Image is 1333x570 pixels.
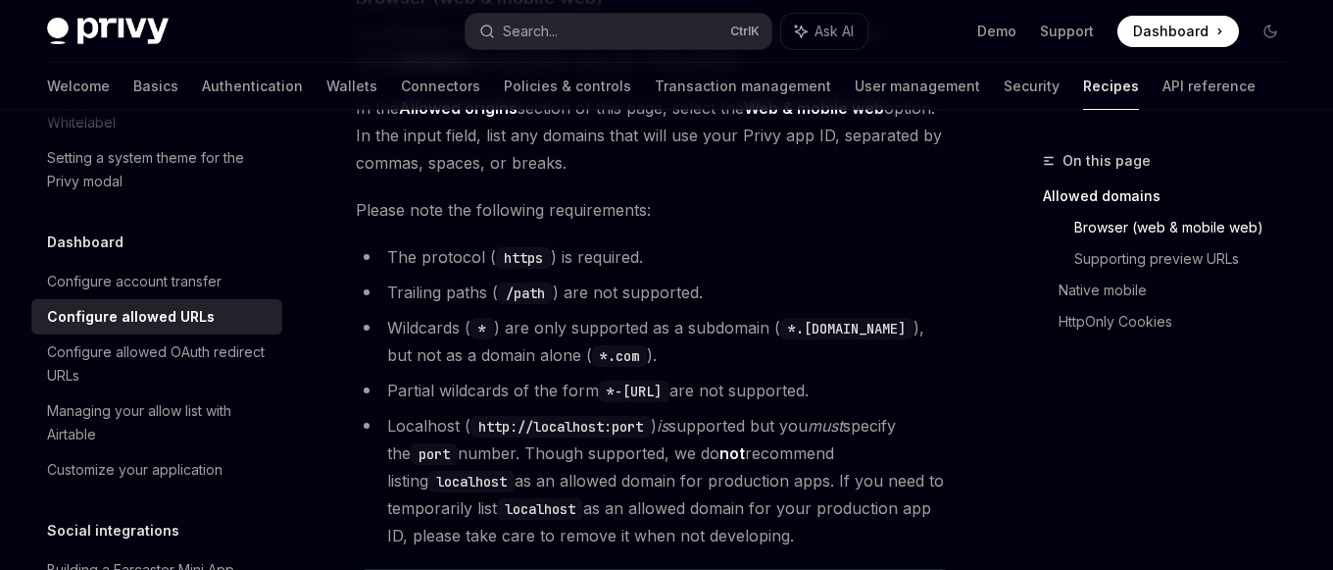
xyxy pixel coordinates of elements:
[1004,63,1060,110] a: Security
[356,279,953,306] li: Trailing paths ( ) are not supported.
[31,393,282,452] a: Managing your allow list with Airtable
[1255,16,1286,47] button: Toggle dark mode
[47,340,271,388] div: Configure allowed OAuth redirect URLs
[356,243,953,271] li: The protocol ( ) is required.
[47,270,222,293] div: Configure account transfer
[1043,181,1302,212] a: Allowed domains
[1083,63,1139,110] a: Recipes
[503,20,558,43] div: Search...
[1059,306,1302,337] a: HttpOnly Cookies
[47,305,215,329] div: Configure allowed URLs
[31,264,282,299] a: Configure account transfer
[1074,212,1302,243] a: Browser (web & mobile web)
[47,63,110,110] a: Welcome
[31,140,282,199] a: Setting a system theme for the Privy modal
[1062,149,1151,173] span: On this page
[592,345,647,367] code: *.com
[655,63,831,110] a: Transaction management
[47,519,179,543] h5: Social integrations
[47,399,271,446] div: Managing your allow list with Airtable
[808,416,843,436] em: must
[466,14,772,49] button: Search...CtrlK
[1074,243,1302,275] a: Supporting preview URLs
[1117,16,1239,47] a: Dashboard
[1162,63,1256,110] a: API reference
[356,377,953,404] li: Partial wildcards of the form are not supported.
[730,24,760,39] span: Ctrl K
[780,318,913,339] code: *.[DOMAIN_NAME]
[977,22,1016,41] a: Demo
[47,18,169,45] img: dark logo
[855,63,980,110] a: User management
[401,63,480,110] a: Connectors
[599,381,669,402] code: *-[URL]
[31,335,282,393] a: Configure allowed OAuth redirect URLs
[47,458,222,482] div: Customize your application
[428,471,515,492] code: localhost
[411,443,458,465] code: port
[1059,275,1302,306] a: Native mobile
[133,63,178,110] a: Basics
[31,299,282,335] a: Configure allowed URLs
[47,146,271,193] div: Setting a system theme for the Privy modal
[356,94,953,177] span: In the section of this page, select the option. In the input field, list any domains that will us...
[657,416,668,436] em: is
[1040,22,1094,41] a: Support
[47,231,123,254] h5: Dashboard
[356,412,953,549] li: Localhost ( ) supported but you specify the number. Though supported, we do recommend listing as ...
[31,452,282,488] a: Customize your application
[202,63,303,110] a: Authentication
[504,63,631,110] a: Policies & controls
[356,314,953,369] li: Wildcards ( ) are only supported as a subdomain ( ), but not as a domain alone ( ).
[1133,22,1209,41] span: Dashboard
[498,283,553,304] code: /path
[496,247,551,269] code: https
[719,443,745,463] strong: not
[470,416,651,438] code: http://localhost:port
[781,14,867,49] button: Ask AI
[356,196,953,224] span: Please note the following requirements:
[326,63,377,110] a: Wallets
[497,498,583,520] code: localhost
[815,22,854,41] span: Ask AI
